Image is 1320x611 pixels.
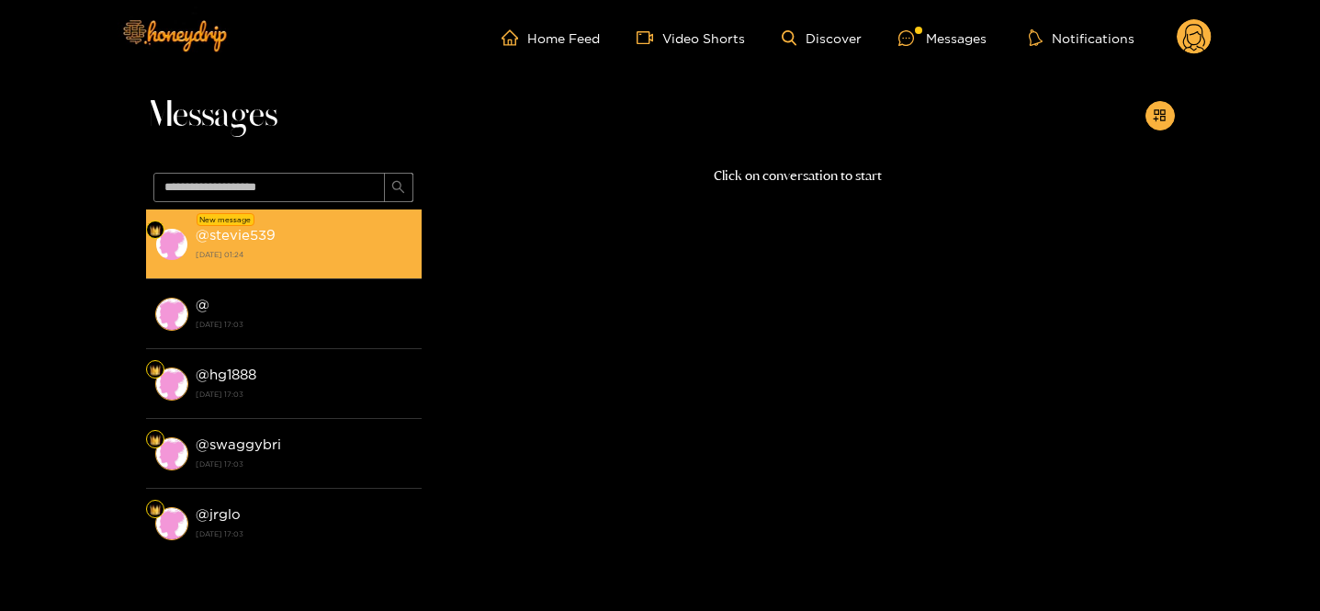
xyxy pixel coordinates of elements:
span: Messages [146,94,277,138]
img: conversation [155,298,188,331]
a: Home Feed [502,29,600,46]
img: conversation [155,368,188,401]
img: conversation [155,228,188,261]
img: conversation [155,507,188,540]
strong: [DATE] 17:03 [196,386,412,402]
strong: @ hg1888 [196,367,256,382]
img: Fan Level [150,435,161,446]
img: Fan Level [150,365,161,376]
div: New message [197,213,254,226]
button: search [384,173,413,202]
span: video-camera [637,29,662,46]
strong: @ jrglo [196,506,241,522]
a: Discover [782,30,862,46]
img: conversation [155,437,188,470]
strong: @ [196,297,209,312]
button: appstore-add [1145,101,1175,130]
a: Video Shorts [637,29,745,46]
strong: [DATE] 01:24 [196,246,412,263]
span: search [391,180,405,196]
button: Notifications [1023,28,1140,47]
strong: @ swaggybri [196,436,281,452]
strong: [DATE] 17:03 [196,316,412,333]
strong: @ stevie539 [196,227,276,243]
div: Messages [898,28,987,49]
img: Fan Level [150,225,161,236]
span: appstore-add [1153,108,1167,124]
p: Click on conversation to start [422,165,1175,187]
strong: [DATE] 17:03 [196,456,412,472]
img: Fan Level [150,504,161,515]
span: home [502,29,527,46]
strong: [DATE] 17:03 [196,526,412,542]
